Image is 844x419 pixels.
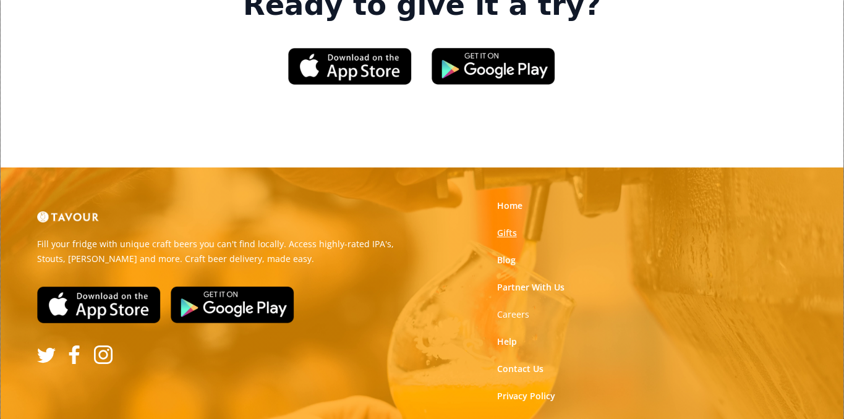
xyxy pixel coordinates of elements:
a: Gifts [497,227,517,239]
a: Partner With Us [497,281,565,294]
strong: Careers [497,308,529,320]
a: Home [497,200,522,212]
a: Privacy Policy [497,390,555,402]
a: Careers [497,308,529,321]
a: Contact Us [497,363,543,375]
a: Blog [497,254,516,266]
a: Help [497,336,517,348]
p: Fill your fridge with unique craft beers you can't find locally. Access highly-rated IPA's, Stout... [37,237,413,266]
